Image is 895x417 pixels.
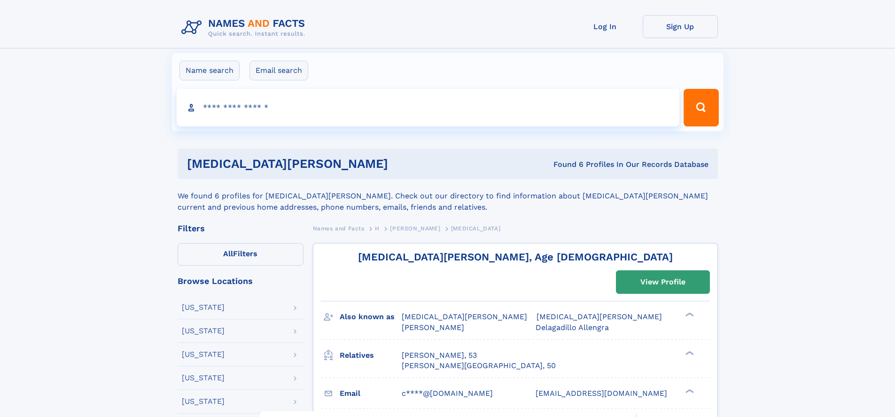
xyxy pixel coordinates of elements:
a: Names and Facts [313,222,365,234]
a: Sign Up [643,15,718,38]
div: ❯ [683,388,694,394]
span: [MEDICAL_DATA][PERSON_NAME] [402,312,527,321]
label: Name search [179,61,240,80]
div: ❯ [683,312,694,318]
div: [US_STATE] [182,351,225,358]
span: [MEDICAL_DATA][PERSON_NAME] [537,312,662,321]
div: [US_STATE] [182,374,225,382]
a: [PERSON_NAME] [390,222,440,234]
div: [US_STATE] [182,398,225,405]
span: H [375,225,380,232]
span: [PERSON_NAME] [402,323,464,332]
span: [EMAIL_ADDRESS][DOMAIN_NAME] [536,389,667,398]
a: View Profile [616,271,709,293]
div: [US_STATE] [182,327,225,335]
h3: Relatives [340,347,402,363]
button: Search Button [684,89,718,126]
div: Found 6 Profiles In Our Records Database [471,159,708,170]
h1: [MEDICAL_DATA][PERSON_NAME] [187,158,471,170]
span: [PERSON_NAME] [390,225,440,232]
span: [MEDICAL_DATA] [451,225,500,232]
div: View Profile [640,271,685,293]
div: Filters [178,224,304,233]
input: search input [177,89,680,126]
a: [MEDICAL_DATA][PERSON_NAME], Age [DEMOGRAPHIC_DATA] [358,251,673,263]
div: We found 6 profiles for [MEDICAL_DATA][PERSON_NAME]. Check out our directory to find information ... [178,179,718,213]
div: Browse Locations [178,277,304,285]
div: [US_STATE] [182,304,225,311]
span: Delagadillo Allengra [536,323,609,332]
div: ❯ [683,350,694,356]
h3: Also known as [340,309,402,325]
a: [PERSON_NAME], 53 [402,350,477,361]
a: Log In [568,15,643,38]
img: Logo Names and Facts [178,15,313,40]
h3: Email [340,386,402,401]
label: Filters [178,243,304,266]
a: H [375,222,380,234]
label: Email search [249,61,308,80]
a: [PERSON_NAME][GEOGRAPHIC_DATA], 50 [402,361,556,371]
span: All [223,249,233,258]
